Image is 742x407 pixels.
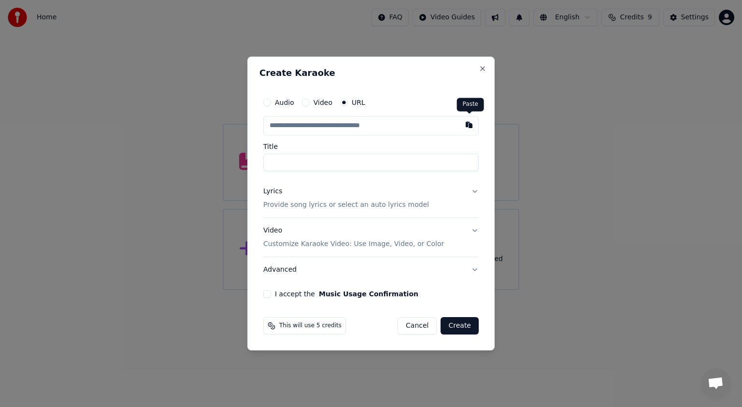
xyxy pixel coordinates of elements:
[263,200,429,210] p: Provide song lyrics or select an auto lyrics model
[319,291,418,297] button: I accept the
[263,218,479,257] button: VideoCustomize Karaoke Video: Use Image, Video, or Color
[263,257,479,282] button: Advanced
[263,143,479,150] label: Title
[398,317,437,334] button: Cancel
[314,99,332,106] label: Video
[279,322,342,330] span: This will use 5 credits
[457,98,484,111] div: Paste
[259,69,483,77] h2: Create Karaoke
[263,226,444,249] div: Video
[352,99,365,106] label: URL
[263,179,479,218] button: LyricsProvide song lyrics or select an auto lyrics model
[263,239,444,249] p: Customize Karaoke Video: Use Image, Video, or Color
[441,317,479,334] button: Create
[275,99,294,106] label: Audio
[275,291,418,297] label: I accept the
[263,187,282,196] div: Lyrics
